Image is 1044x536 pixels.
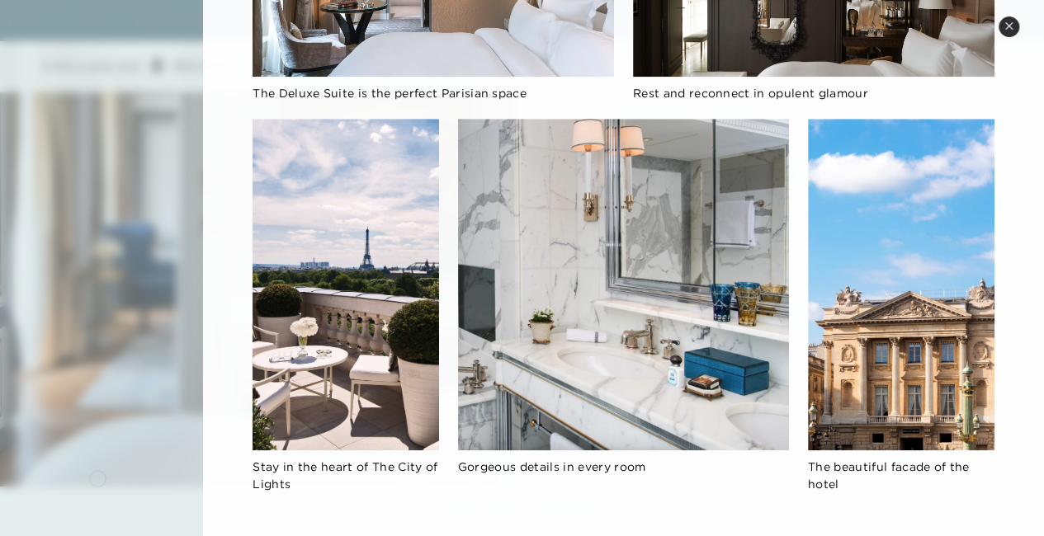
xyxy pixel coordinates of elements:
[968,460,1044,536] iframe: Qualified Messenger
[458,459,646,474] span: Gorgeous details in every room
[808,459,970,491] span: The beautiful facade of the hotel
[253,86,527,101] span: The Deluxe Suite is the perfect Parisian space
[253,459,437,491] span: Stay in the heart of The City of Lights
[633,86,868,101] span: Rest and reconnect in opulent glamour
